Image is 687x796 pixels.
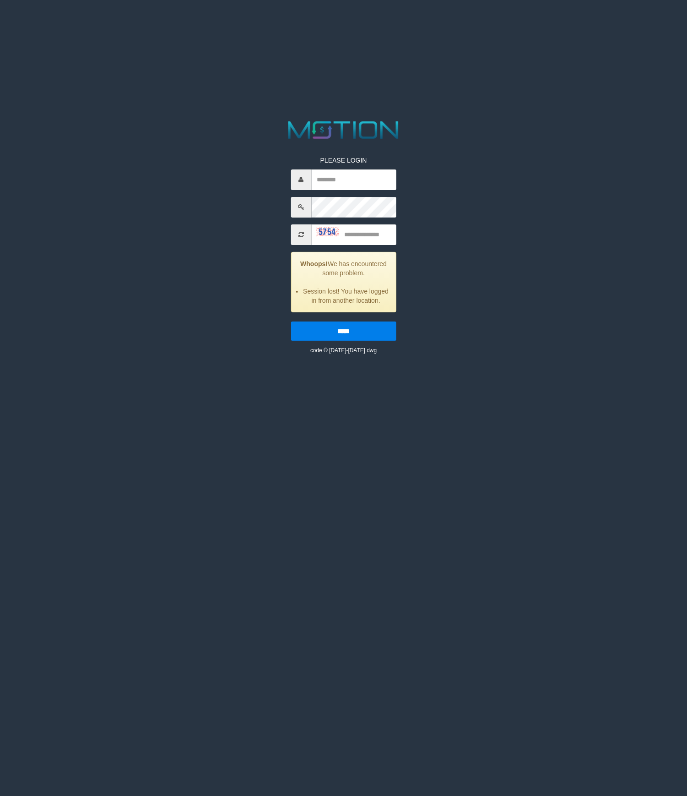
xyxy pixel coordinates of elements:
div: We has encountered some problem. [291,252,396,312]
small: code © [DATE]-[DATE] dwg [310,347,377,354]
li: Session lost! You have logged in from another location. [303,287,389,305]
strong: Whoops! [300,260,328,267]
img: MOTION_logo.png [283,118,404,142]
img: captcha [316,227,339,236]
p: PLEASE LOGIN [291,156,396,165]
